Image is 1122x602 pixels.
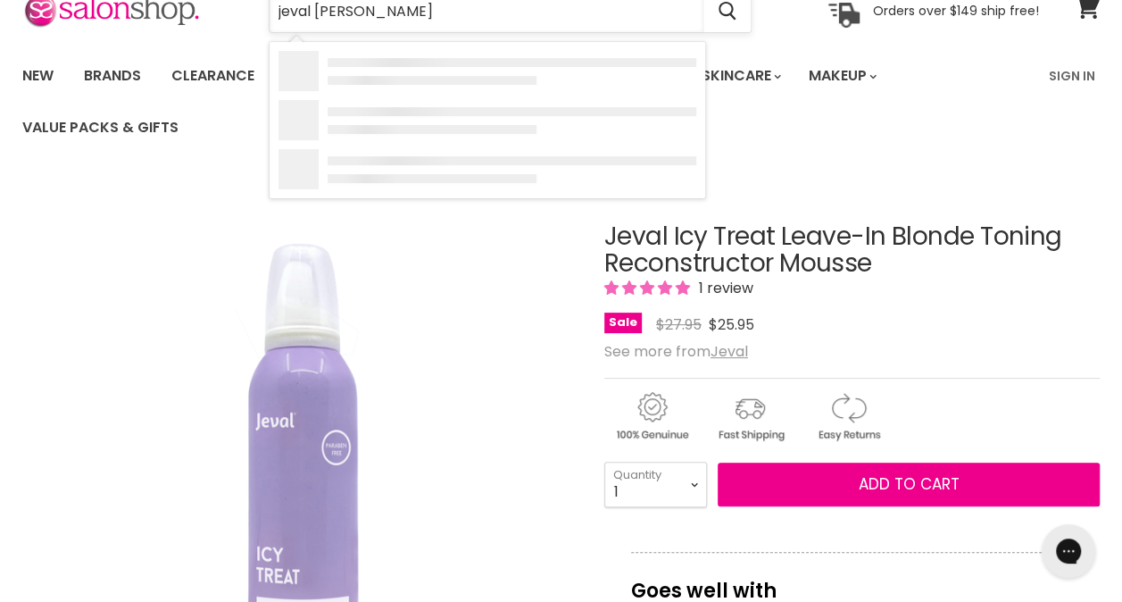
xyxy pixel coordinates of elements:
a: Value Packs & Gifts [9,109,192,146]
img: genuine.gif [604,389,699,444]
span: $25.95 [709,314,754,335]
span: 5.00 stars [604,278,694,298]
ul: Main menu [9,50,1038,154]
span: Sale [604,313,642,333]
a: Makeup [795,57,887,95]
select: Quantity [604,462,707,506]
iframe: Gorgias live chat messenger [1033,518,1104,584]
img: returns.gif [801,389,895,444]
button: Add to cart [718,463,1100,507]
a: Brands [71,57,154,95]
span: 1 review [694,278,753,298]
a: Sign In [1038,57,1106,95]
span: See more from [604,341,748,362]
a: New [9,57,67,95]
a: Clearance [158,57,268,95]
span: $27.95 [656,314,702,335]
span: Add to cart [858,473,959,495]
img: shipping.gif [702,389,797,444]
a: Skincare [688,57,792,95]
h1: Jeval Icy Treat Leave-In Blonde Toning Reconstructor Mousse [604,223,1100,279]
a: Jeval [711,341,748,362]
p: Orders over $149 ship free! [873,3,1039,19]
